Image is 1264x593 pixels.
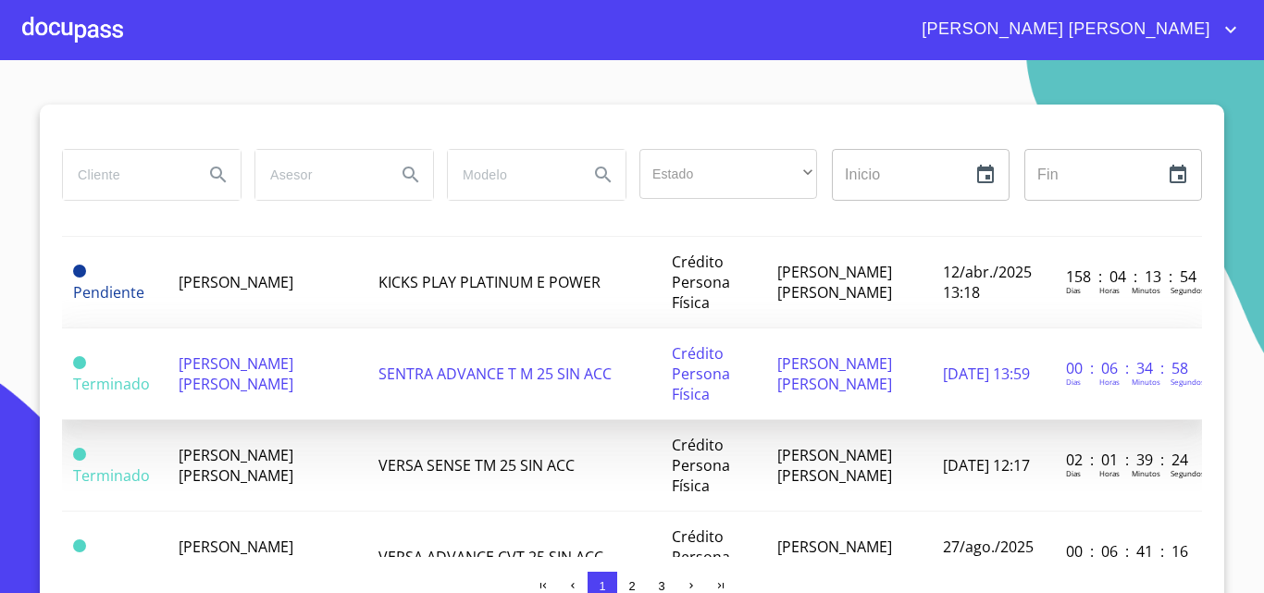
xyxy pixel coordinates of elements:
span: [PERSON_NAME] [PERSON_NAME] [179,445,293,486]
span: [PERSON_NAME] [PERSON_NAME] [777,445,892,486]
input: search [255,150,381,200]
span: [PERSON_NAME] [PERSON_NAME] [179,353,293,394]
span: 12/abr./2025 13:18 [943,262,1032,303]
input: search [63,150,189,200]
button: Search [196,153,241,197]
p: Minutos [1132,377,1160,387]
p: Dias [1066,377,1081,387]
span: [PERSON_NAME] [PERSON_NAME] [777,262,892,303]
p: Minutos [1132,285,1160,295]
button: Search [581,153,626,197]
span: [PERSON_NAME] [PERSON_NAME] [179,537,293,577]
span: [DATE] 12:17 [943,455,1030,476]
p: Segundos [1171,285,1205,295]
span: Terminado [73,374,150,394]
span: [PERSON_NAME] [PERSON_NAME] [908,15,1220,44]
p: 00 : 06 : 41 : 16 [1066,541,1191,562]
span: VERSA SENSE TM 25 SIN ACC [378,455,575,476]
span: [PERSON_NAME] [PERSON_NAME] [777,537,892,577]
span: [PERSON_NAME] [PERSON_NAME] [777,353,892,394]
span: Pendiente [73,282,144,303]
p: Dias [1066,285,1081,295]
span: [PERSON_NAME] [179,272,293,292]
span: Terminado [73,448,86,461]
p: Horas [1099,468,1120,478]
p: 158 : 04 : 13 : 54 [1066,266,1191,287]
span: Terminado [73,356,86,369]
span: VERSA ADVANCE CVT 25 SIN ACC [378,547,603,567]
p: Segundos [1171,377,1205,387]
span: Crédito Persona Física [672,526,730,587]
p: Minutos [1132,468,1160,478]
span: 1 [599,579,605,593]
span: 3 [658,579,664,593]
span: Terminado [73,465,150,486]
span: 2 [628,579,635,593]
span: Crédito Persona Física [672,435,730,496]
span: Pendiente [73,265,86,278]
span: 27/ago./2025 13:21 [943,537,1034,577]
span: Terminado [73,539,86,552]
span: Crédito Persona Física [672,252,730,313]
p: 02 : 01 : 39 : 24 [1066,450,1191,470]
p: Segundos [1171,468,1205,478]
button: Search [389,153,433,197]
button: account of current user [908,15,1242,44]
p: Dias [1066,468,1081,478]
span: [DATE] 13:59 [943,364,1030,384]
input: search [448,150,574,200]
div: ​ [639,149,817,199]
p: 00 : 06 : 34 : 58 [1066,358,1191,378]
span: SENTRA ADVANCE T M 25 SIN ACC [378,364,612,384]
span: Crédito Persona Física [672,343,730,404]
span: KICKS PLAY PLATINUM E POWER [378,272,601,292]
p: Horas [1099,285,1120,295]
p: Horas [1099,377,1120,387]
